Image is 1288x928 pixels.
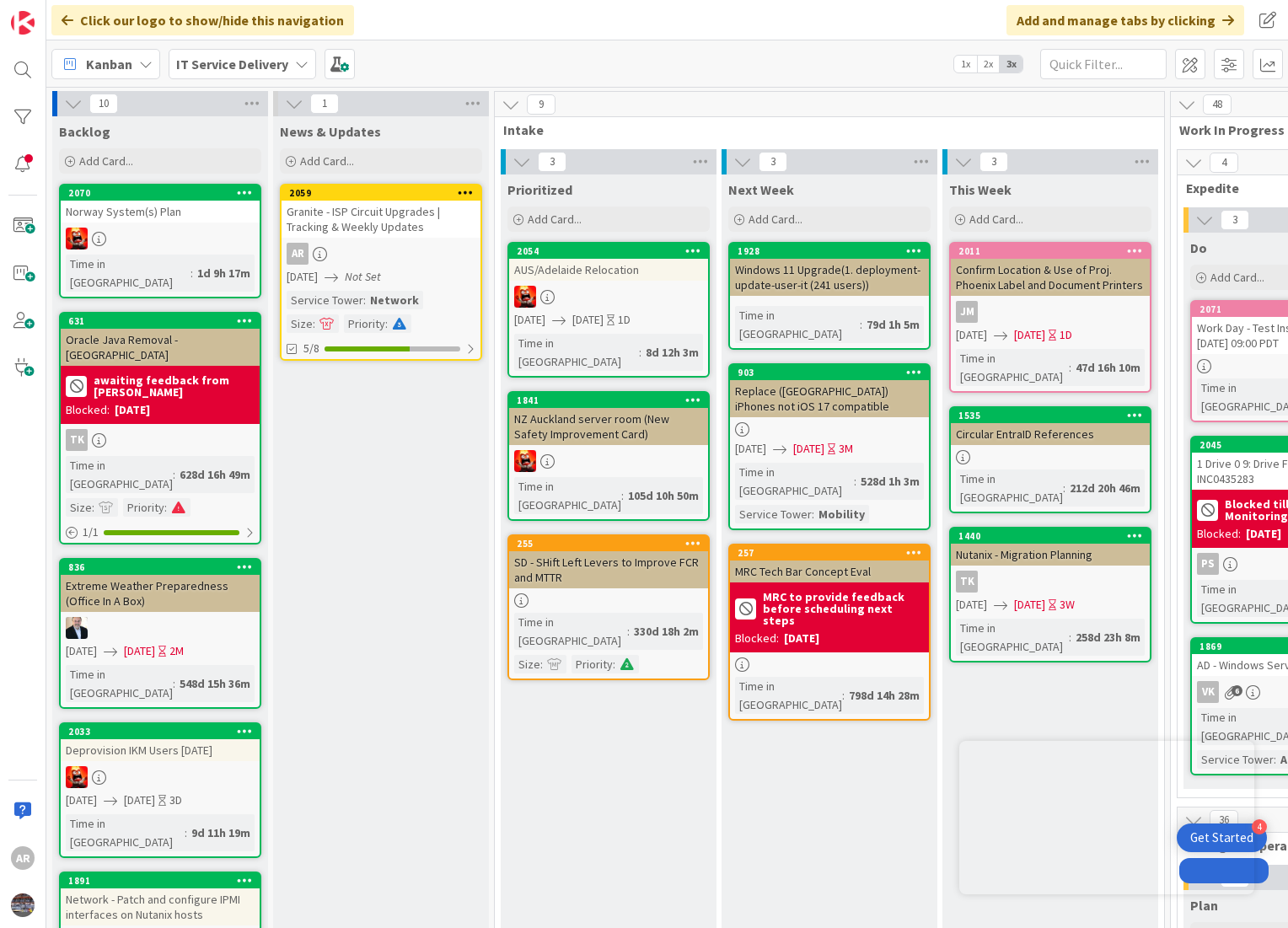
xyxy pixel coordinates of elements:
div: Network [366,291,423,309]
div: 836Extreme Weather Preparedness (Office In A Box) [61,560,260,612]
div: 631Oracle Java Removal - [GEOGRAPHIC_DATA] [61,314,260,366]
div: 1D [1060,326,1072,344]
div: 1891 [61,873,260,888]
a: 1535Circular EntraID ReferencesTime in [GEOGRAPHIC_DATA]:212d 20h 46m [949,406,1151,513]
span: : [613,655,615,673]
div: Time in [GEOGRAPHIC_DATA] [66,814,185,851]
div: 9d 11h 19m [187,823,255,842]
span: 3 [759,152,787,172]
span: 6 [1232,685,1242,696]
a: 255SD - SHift Left Levers to Improve FCR and MTTRTime in [GEOGRAPHIC_DATA]:330d 18h 2mSize:Priority: [507,534,710,680]
span: : [191,264,193,282]
div: 79d 1h 5m [862,315,924,334]
div: Click our logo to show/hide this navigation [51,5,354,35]
div: TK [66,429,88,451]
div: Service Tower [287,291,363,309]
span: : [164,498,167,517]
div: 257MRC Tech Bar Concept Eval [730,545,929,582]
div: 1d 9h 17m [193,264,255,282]
div: Service Tower [735,505,812,523]
div: 1440 [958,530,1150,542]
div: 1/1 [61,522,260,543]
div: Time in [GEOGRAPHIC_DATA] [735,463,854,500]
a: 1440Nutanix - Migration PlanningTK[DATE][DATE]3WTime in [GEOGRAPHIC_DATA]:258d 23h 8m [949,527,1151,662]
span: [DATE] [66,642,97,660]
div: 1928Windows 11 Upgrade(1. deployment-update-user-it (241 users)) [730,244,929,296]
div: 1535 [958,410,1150,421]
div: TK [61,429,260,451]
div: Time in [GEOGRAPHIC_DATA] [514,477,621,514]
span: : [860,315,862,334]
div: 3W [1060,596,1075,614]
div: Time in [GEOGRAPHIC_DATA] [735,677,842,714]
span: 5/8 [303,340,319,357]
div: 2M [169,642,184,660]
span: : [639,343,641,362]
div: Granite - ISP Circuit Upgrades | Tracking & Weekly Updates [282,201,480,238]
div: JM [956,301,978,323]
a: 2059Granite - ISP Circuit Upgrades | Tracking & Weekly UpdatesAR[DATE]Not SetService Tower:Networ... [280,184,482,361]
div: Size [66,498,92,517]
b: IT Service Delivery [176,56,288,72]
span: [DATE] [1014,596,1045,614]
span: [DATE] [956,326,987,344]
div: 1440 [951,528,1150,544]
div: AR [11,846,35,870]
div: 798d 14h 28m [845,686,924,705]
span: : [173,465,175,484]
span: [DATE] [793,440,824,458]
div: 2011 [958,245,1150,257]
iframe: UserGuiding Product Updates Slide Out [959,741,1254,894]
span: [DATE] [66,791,97,809]
div: 2059Granite - ISP Circuit Upgrades | Tracking & Weekly Updates [282,185,480,238]
div: Time in [GEOGRAPHIC_DATA] [956,349,1069,386]
div: Size [287,314,313,333]
div: HO [61,617,260,639]
div: Windows 11 Upgrade(1. deployment-update-user-it (241 users)) [730,259,929,296]
div: Network - Patch and configure IPMI interfaces on Nutanix hosts [61,888,260,925]
span: [DATE] [287,268,318,286]
div: 255SD - SHift Left Levers to Improve FCR and MTTR [509,536,708,588]
div: Time in [GEOGRAPHIC_DATA] [66,255,191,292]
span: 3 [538,152,566,172]
span: 48 [1203,94,1232,115]
div: Extreme Weather Preparedness (Office In A Box) [61,575,260,612]
div: JM [951,301,1150,323]
span: Plan [1190,897,1218,914]
div: 2011Confirm Location & Use of Proj. Phoenix Label and Document Printers [951,244,1150,296]
div: Nutanix - Migration Planning [951,544,1150,566]
div: 1928 [738,245,929,257]
img: VN [66,766,88,788]
div: 3D [169,791,182,809]
span: 1x [954,56,977,72]
div: Replace ([GEOGRAPHIC_DATA]) iPhones not iOS 17 compatible [730,380,929,417]
img: VN [514,286,536,308]
div: 2059 [289,187,480,199]
span: 3x [1000,56,1022,72]
span: [DATE] [735,440,766,458]
div: 257 [738,547,929,559]
div: 2070Norway System(s) Plan [61,185,260,223]
div: 2070 [68,187,260,199]
div: 2011 [951,244,1150,259]
b: MRC to provide feedback before scheduling next steps [763,591,924,626]
span: Add Card... [749,212,802,227]
span: 3 [979,152,1008,172]
img: avatar [11,893,35,917]
img: VN [66,228,88,249]
div: 631 [68,315,260,327]
span: Add Card... [528,212,582,227]
div: Circular EntraID References [951,423,1150,445]
div: MRC Tech Bar Concept Eval [730,561,929,582]
div: 1841 [517,394,708,406]
span: : [313,314,315,333]
span: 4 [1210,153,1238,173]
span: 10 [89,94,118,114]
div: Time in [GEOGRAPHIC_DATA] [956,619,1069,656]
div: Mobility [814,505,869,523]
div: 257 [730,545,929,561]
a: 1841NZ Auckland server room (New Safety Improvement Card)VNTime in [GEOGRAPHIC_DATA]:105d 10h 50m [507,391,710,521]
div: Norway System(s) Plan [61,201,260,223]
div: VN [509,450,708,472]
